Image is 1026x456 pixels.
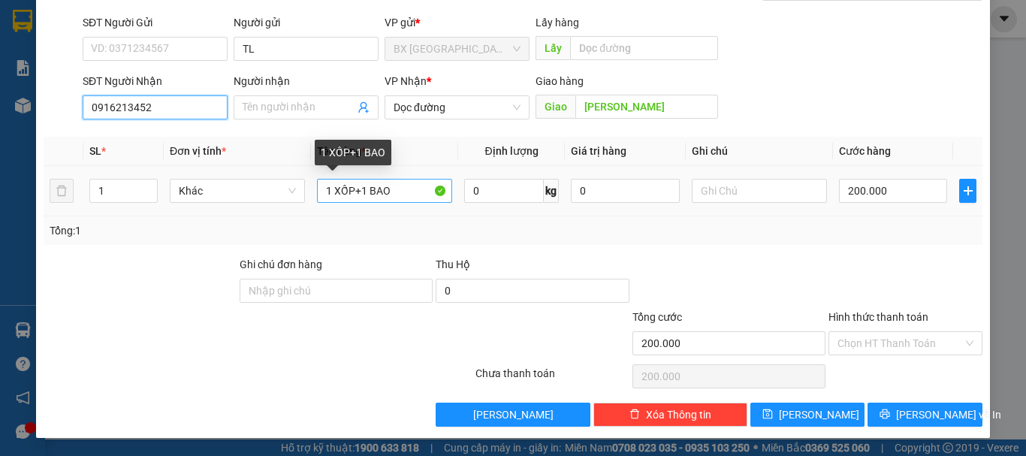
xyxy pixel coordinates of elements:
[571,145,626,157] span: Giá trị hàng
[896,406,1001,423] span: [PERSON_NAME] và In
[6,11,51,79] img: logo
[544,179,559,203] span: kg
[50,222,397,239] div: Tổng: 1
[692,179,827,203] input: Ghi Chú
[570,36,718,60] input: Dọc đường
[646,406,711,423] span: Xóa Thông tin
[536,95,575,119] span: Giao
[779,406,859,423] span: [PERSON_NAME]
[959,179,976,203] button: plus
[436,258,470,270] span: Thu Hộ
[234,14,379,31] div: Người gửi
[839,145,891,157] span: Cước hàng
[83,73,228,89] div: SĐT Người Nhận
[240,258,322,270] label: Ghi chú đơn hàng
[394,96,521,119] span: Dọc đường
[6,105,182,119] span: Nhận:
[474,365,631,391] div: Chưa thanh toán
[107,105,182,119] span: 0337306310 -
[53,53,210,81] span: 0941 78 2525
[762,409,773,421] span: save
[89,145,101,157] span: SL
[50,179,74,203] button: delete
[960,185,976,197] span: plus
[53,53,210,81] span: BX Quảng Ngãi ĐT:
[536,36,570,60] span: Lấy
[484,145,538,157] span: Định lượng
[170,145,226,157] span: Đơn vị tính
[750,403,865,427] button: save[PERSON_NAME]
[536,75,584,87] span: Giao hàng
[828,311,928,323] label: Hình thức thanh toán
[868,403,982,427] button: printer[PERSON_NAME] và In
[385,14,530,31] div: VP gửi
[168,86,183,101] span: TL
[315,140,391,165] div: 1 XỐP+1 BAO
[317,179,452,203] input: VD: Bàn, Ghế
[571,179,679,203] input: 0
[436,403,590,427] button: [PERSON_NAME]
[632,311,682,323] span: Tổng cước
[38,105,182,119] span: Dọc đường -
[28,86,168,101] span: BX [GEOGRAPHIC_DATA] -
[358,101,370,113] span: user-add
[394,38,521,60] span: BX Quảng Ngãi
[385,75,427,87] span: VP Nhận
[6,86,28,101] span: Gửi:
[179,180,296,202] span: Khác
[53,8,204,50] strong: CÔNG TY CP BÌNH TÂM
[240,279,433,303] input: Ghi chú đơn hàng
[629,409,640,421] span: delete
[83,14,228,31] div: SĐT Người Gửi
[536,17,579,29] span: Lấy hàng
[593,403,747,427] button: deleteXóa Thông tin
[234,73,379,89] div: Người nhận
[686,137,833,166] th: Ghi chú
[880,409,890,421] span: printer
[473,406,554,423] span: [PERSON_NAME]
[575,95,718,119] input: Dọc đường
